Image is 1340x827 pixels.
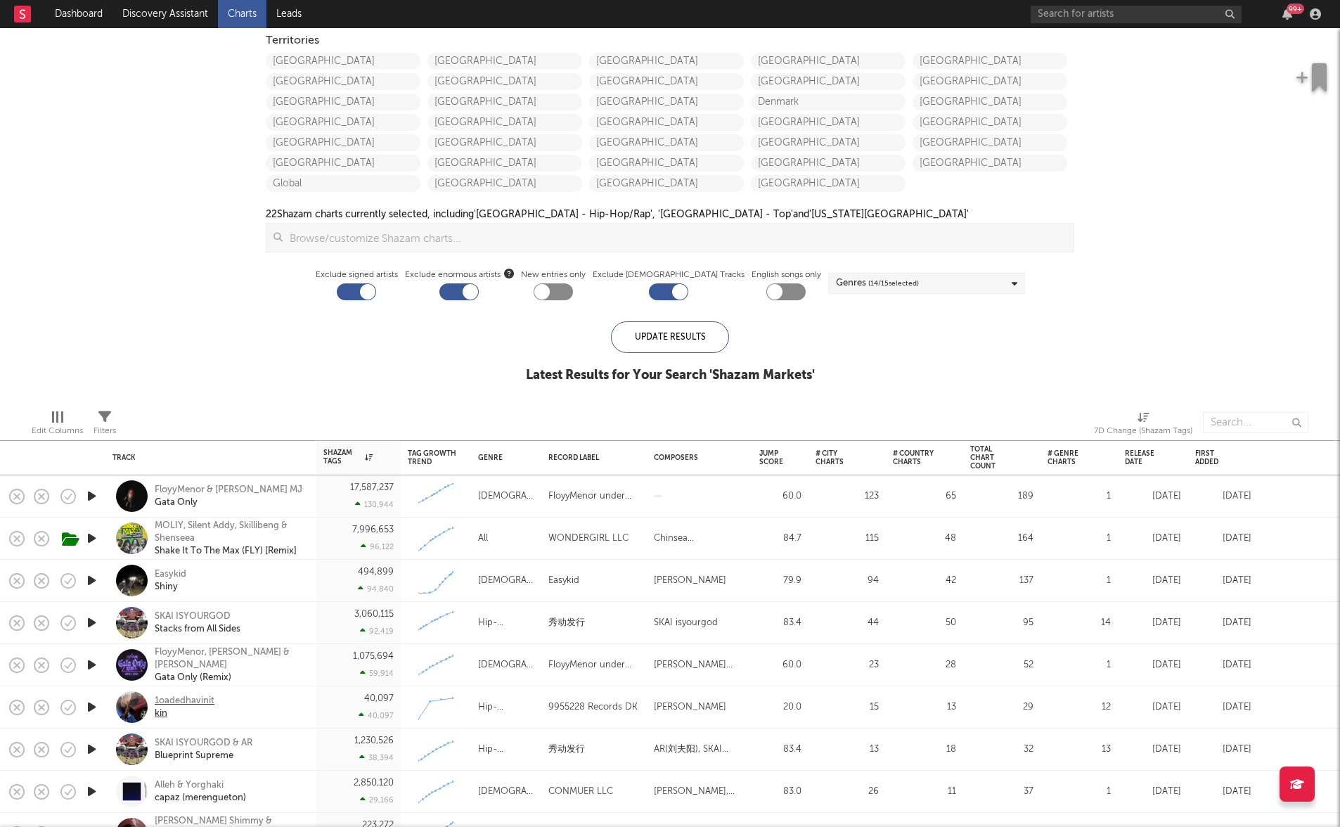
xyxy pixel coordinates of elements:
a: [GEOGRAPHIC_DATA] [913,134,1067,151]
div: 7D Change (Shazam Tags) [1094,405,1192,446]
div: 9955228 Records DK [548,699,638,716]
div: 29,166 [360,795,394,804]
div: [DATE] [1195,657,1251,674]
a: [GEOGRAPHIC_DATA] [589,53,744,70]
div: 83.0 [759,783,801,800]
div: 1 [1048,783,1111,800]
div: # City Charts [816,449,858,466]
label: Exclude signed artists [316,267,398,283]
div: 38,394 [359,753,394,762]
div: 22 Shazam charts currently selected, including '[GEOGRAPHIC_DATA] - Hip-Hop/Rap', '[GEOGRAPHIC_DA... [266,206,969,223]
div: [DEMOGRAPHIC_DATA] [478,572,534,589]
a: [GEOGRAPHIC_DATA] [427,94,582,110]
div: 65 [893,488,956,505]
div: Edit Columns [32,423,83,440]
div: 32 [970,741,1033,758]
div: 1,075,694 [353,652,394,661]
div: [PERSON_NAME] [654,572,726,589]
div: 1 [1048,530,1111,547]
a: [GEOGRAPHIC_DATA] [589,175,744,192]
div: SKAI ISYOURGOD [155,610,240,623]
div: 13 [816,741,879,758]
div: 52 [970,657,1033,674]
div: Hip-Hop/Rap [478,741,534,758]
a: [GEOGRAPHIC_DATA] [427,134,582,151]
div: 130,944 [355,500,394,509]
div: # Genre Charts [1048,449,1090,466]
a: [GEOGRAPHIC_DATA] [751,53,906,70]
label: English songs only [752,267,821,283]
div: 23 [816,657,879,674]
a: 1oadedhavinitkin [155,695,214,720]
a: [GEOGRAPHIC_DATA] [266,73,420,90]
span: Exclude enormous artists [405,267,514,283]
div: 84.7 [759,530,801,547]
div: Update Results [611,321,729,353]
div: 3,060,115 [354,610,394,619]
div: Total Chart Count [970,445,1012,470]
a: [GEOGRAPHIC_DATA] [751,73,906,90]
div: Territories [266,32,1074,49]
label: New entries only [521,267,586,283]
div: Genres [836,275,919,292]
div: First Added [1195,449,1230,466]
div: 7D Change (Shazam Tags) [1094,423,1192,440]
input: Browse/customize Shazam charts... [283,224,1074,252]
a: Global [266,175,420,192]
a: [GEOGRAPHIC_DATA] [427,155,582,172]
div: 95 [970,615,1033,632]
div: SKAI ISYOURGOD & AR [155,737,252,750]
a: Denmark [751,94,906,110]
div: 83.4 [759,615,801,632]
a: [GEOGRAPHIC_DATA] [427,114,582,131]
div: 秀动发行 [548,741,585,758]
div: 18 [893,741,956,758]
div: Edit Columns [32,405,83,446]
a: Alleh & Yorghakicapaz (merengueton) [155,779,246,804]
a: [GEOGRAPHIC_DATA] [427,73,582,90]
a: FloyyMenor & [PERSON_NAME] MJGata Only [155,484,302,509]
div: FloyyMenor & [PERSON_NAME] MJ [155,484,302,496]
div: Track [112,454,302,462]
a: [GEOGRAPHIC_DATA] [589,155,744,172]
div: 37 [970,783,1033,800]
a: [GEOGRAPHIC_DATA] [913,73,1067,90]
div: 17,587,237 [350,483,394,492]
div: 20.0 [759,699,801,716]
a: [GEOGRAPHIC_DATA] [589,73,744,90]
div: SKAI isyourgod [654,615,718,632]
a: [GEOGRAPHIC_DATA] [913,53,1067,70]
div: [DATE] [1195,783,1251,800]
div: [DEMOGRAPHIC_DATA] [478,657,534,674]
div: Shake It To The Max (FLY) [Remix] [155,545,306,558]
a: [GEOGRAPHIC_DATA] [589,94,744,110]
a: [GEOGRAPHIC_DATA] [266,114,420,131]
a: [GEOGRAPHIC_DATA] [589,134,744,151]
div: 60.0 [759,657,801,674]
div: 164 [970,530,1033,547]
div: All [478,530,488,547]
div: 96,122 [361,542,394,551]
a: [GEOGRAPHIC_DATA] [913,94,1067,110]
div: 12 [1048,699,1111,716]
div: [DATE] [1195,572,1251,589]
div: Tag Growth Trend [408,449,457,466]
div: WONDERGIRL LLC [548,530,629,547]
button: Exclude enormous artists [504,267,514,280]
div: [DATE] [1125,741,1181,758]
div: 7,996,653 [352,525,394,534]
div: Jump Score [759,449,783,466]
div: FloyyMenor, [PERSON_NAME] & [PERSON_NAME] [155,646,306,672]
div: [DATE] [1125,615,1181,632]
div: 42 [893,572,956,589]
div: 1oadedhavinit [155,695,214,707]
div: Latest Results for Your Search ' Shazam Markets ' [526,367,815,384]
div: 44 [816,615,879,632]
div: 2,850,120 [354,778,394,788]
a: [GEOGRAPHIC_DATA] [266,155,420,172]
div: 59,914 [360,669,394,678]
div: Hip-Hop/Rap [478,699,534,716]
div: Easykid [548,572,579,589]
div: 1 [1048,657,1111,674]
div: [DATE] [1195,741,1251,758]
